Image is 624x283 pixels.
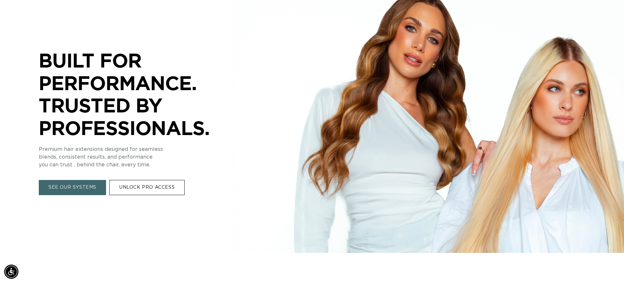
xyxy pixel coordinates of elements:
div: Accessibility Menu [4,265,18,279]
p: Premium hair extensions designed for seamless [39,146,233,153]
p: you can trust , behind the chair, every time. [39,161,233,169]
iframe: Chat Widget [592,252,624,283]
p: BUILT FOR PERFORMANCE. TRUSTED BY PROFESSIONALS. [39,49,233,139]
a: SEE OUR SYSTEMS [39,180,106,195]
a: UNLOCK PRO ACCESS [109,180,185,195]
p: blends, consistent results, and performance [39,153,233,161]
